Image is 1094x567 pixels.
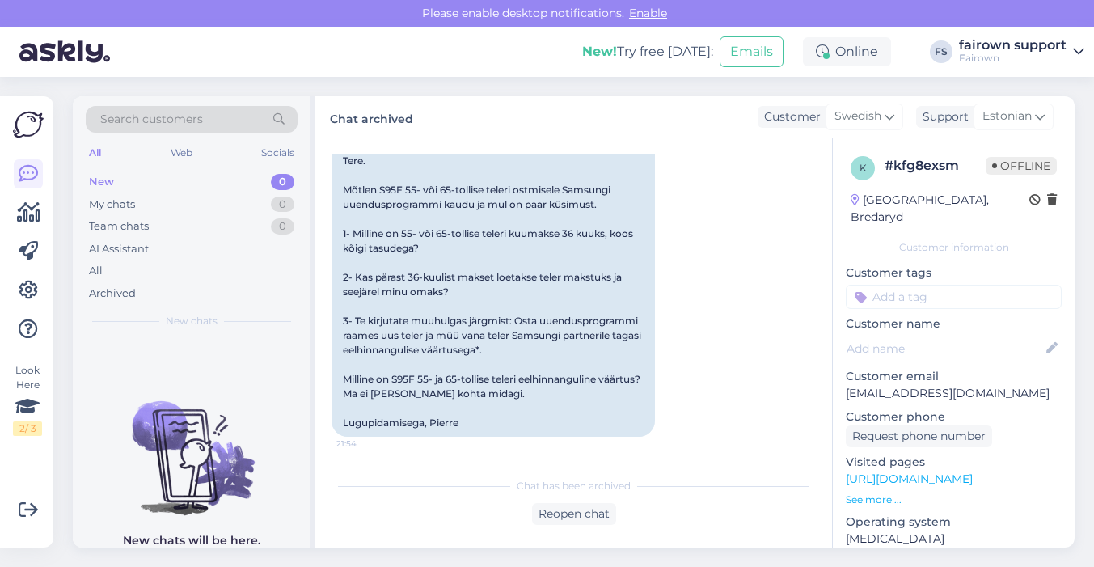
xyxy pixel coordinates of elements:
div: Web [167,142,196,163]
label: Chat archived [330,106,413,128]
div: 0 [271,218,294,235]
div: 2 / 3 [13,421,42,436]
p: Customer tags [846,264,1062,281]
div: All [89,263,103,279]
div: Fairown [959,52,1067,65]
div: Reopen chat [532,503,616,525]
div: New [89,174,114,190]
span: 21:54 [336,438,397,450]
div: Customer information [846,240,1062,255]
div: FS [930,40,952,63]
div: 0 [271,197,294,213]
div: Online [803,37,891,66]
p: Visited pages [846,454,1062,471]
div: Support [916,108,969,125]
p: Customer phone [846,408,1062,425]
div: 0 [271,174,294,190]
div: Team chats [89,218,149,235]
span: Swedish [834,108,881,125]
p: See more ... [846,493,1062,507]
div: fairown support [959,39,1067,52]
div: Try free [DATE]: [582,42,713,61]
p: [MEDICAL_DATA] [846,531,1062,548]
div: Tere. Mõtlen S95F 55- või 65-tollise teleri ostmisele Samsungi uuendusprogrammi kaudu ja mul on p... [332,147,655,437]
span: New chats [166,314,218,328]
div: Customer [758,108,821,125]
div: Look Here [13,363,42,436]
div: All [86,142,104,163]
input: Add name [847,340,1043,358]
input: Add a tag [846,285,1062,309]
p: New chats will be here. [123,532,260,549]
span: Offline [986,157,1057,175]
span: Chat has been archived [517,479,631,493]
p: Customer name [846,315,1062,332]
div: My chats [89,197,135,213]
p: [EMAIL_ADDRESS][DOMAIN_NAME] [846,385,1062,402]
a: [URL][DOMAIN_NAME] [846,472,973,486]
div: Archived [89,286,136,302]
p: Customer email [846,368,1062,385]
span: k [860,162,867,174]
b: New! [582,44,617,59]
span: Enable [624,6,672,20]
p: Operating system [846,514,1062,531]
span: Search customers [100,111,203,128]
div: # kfg8exsm [885,156,986,176]
div: Request phone number [846,425,992,447]
button: Emails [720,36,784,67]
a: fairown supportFairown [959,39,1084,65]
span: Estonian [982,108,1032,125]
div: [GEOGRAPHIC_DATA], Bredaryd [851,192,1029,226]
div: Socials [258,142,298,163]
img: No chats [73,372,310,518]
div: AI Assistant [89,241,149,257]
img: Askly Logo [13,109,44,140]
